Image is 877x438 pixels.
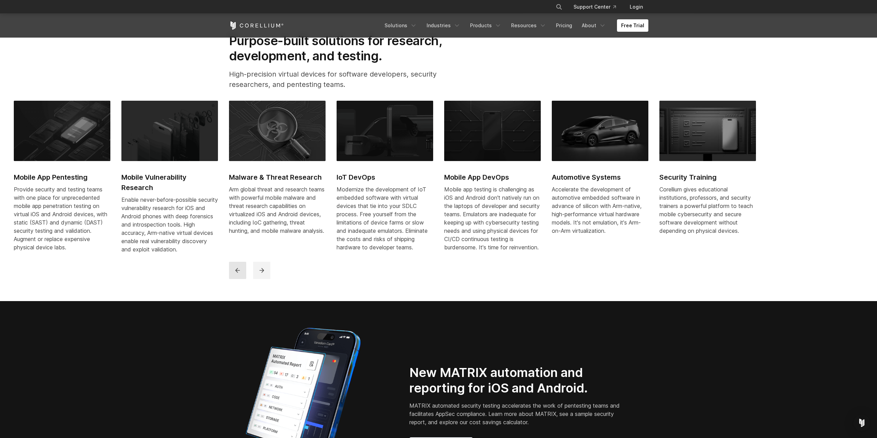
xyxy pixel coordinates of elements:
[380,19,648,32] div: Navigation Menu
[229,262,246,279] button: previous
[552,101,648,248] a: Automotive Systems Automotive Systems Accelerate the development of automotive embedded software ...
[553,1,565,13] button: Search
[568,1,621,13] a: Support Center
[507,19,550,32] a: Resources
[121,172,218,193] h2: Mobile Vulnerability Research
[229,101,326,161] img: Malware & Threat Research
[253,262,270,279] button: next
[229,185,326,235] div: Arm global threat and research teams with powerful mobile malware and threat research capabilitie...
[121,196,218,253] div: Enable never-before-possible security vulnerability research for iOS and Android phones with deep...
[229,101,326,243] a: Malware & Threat Research Malware & Threat Research Arm global threat and research teams with pow...
[422,19,465,32] a: Industries
[659,185,756,235] p: Corellium gives educational institutions, professors, and security trainers a powerful platform t...
[409,365,622,396] h2: New MATRIX automation and reporting for iOS and Android.
[552,19,576,32] a: Pricing
[337,172,433,182] h2: IoT DevOps
[466,19,506,32] a: Products
[229,172,326,182] h2: Malware & Threat Research
[552,101,648,161] img: Automotive Systems
[854,415,870,431] div: Open Intercom Messenger
[659,101,756,161] img: Black UI showing checklist interface and iPhone mockup, symbolizing mobile app testing and vulner...
[337,101,433,161] img: IoT DevOps
[444,101,541,259] a: Mobile App DevOps Mobile App DevOps Mobile app testing is challenging as iOS and Android don't na...
[229,21,284,30] a: Corellium Home
[229,33,464,64] h2: Purpose-built solutions for research, development, and testing.
[578,19,610,32] a: About
[444,185,541,251] div: Mobile app testing is challenging as iOS and Android don't natively run on the laptops of develop...
[337,101,433,259] a: IoT DevOps IoT DevOps Modernize the development of IoT embedded software with virtual devices tha...
[617,19,648,32] a: Free Trial
[547,1,648,13] div: Navigation Menu
[14,101,110,161] img: Mobile App Pentesting
[444,172,541,182] h2: Mobile App DevOps
[14,185,110,251] div: Provide security and testing teams with one place for unprecedented mobile app penetration testin...
[337,185,433,251] div: Modernize the development of IoT embedded software with virtual devices that tie into your SDLC p...
[121,101,218,161] img: Mobile Vulnerability Research
[552,185,648,235] p: Accelerate the development of automotive embedded software in advance of silicon with Arm-native,...
[624,1,648,13] a: Login
[409,401,622,426] p: MATRIX automated security testing accelerates the work of pentesting teams and facilitates AppSec...
[14,172,110,182] h2: Mobile App Pentesting
[659,172,756,182] h2: Security Training
[444,101,541,161] img: Mobile App DevOps
[552,172,648,182] h2: Automotive Systems
[380,19,421,32] a: Solutions
[229,69,464,90] p: High-precision virtual devices for software developers, security researchers, and pentesting teams.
